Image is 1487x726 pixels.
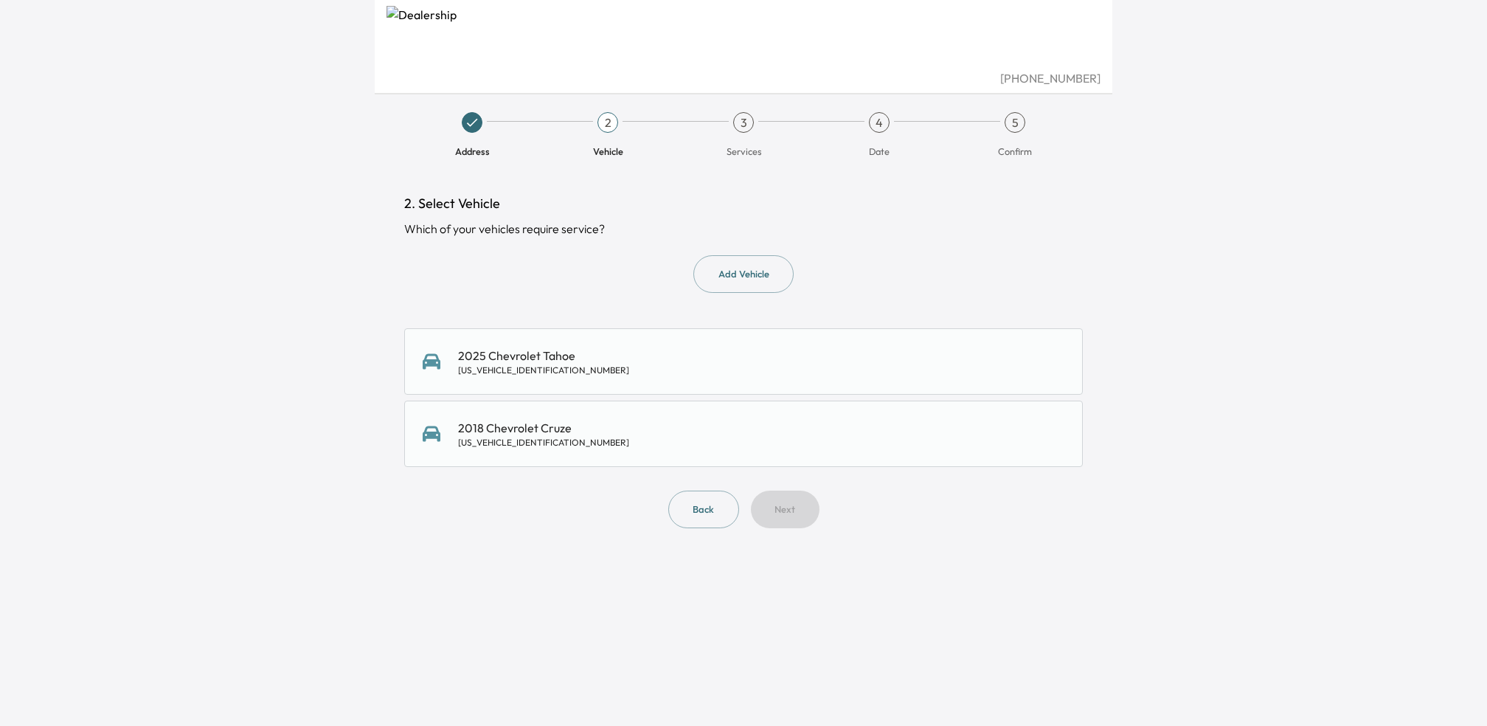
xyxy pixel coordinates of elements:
[597,112,618,133] div: 2
[458,364,629,376] div: [US_VEHICLE_IDENTIFICATION_NUMBER]
[458,419,629,449] div: 2018 Chevrolet Cruze
[733,112,754,133] div: 3
[593,145,623,158] span: Vehicle
[869,145,890,158] span: Date
[404,220,1083,238] div: Which of your vehicles require service?
[998,145,1032,158] span: Confirm
[727,145,761,158] span: Services
[387,69,1100,87] div: [PHONE_NUMBER]
[1005,112,1025,133] div: 5
[458,437,629,449] div: [US_VEHICLE_IDENTIFICATION_NUMBER]
[693,255,794,293] button: Add Vehicle
[869,112,890,133] div: 4
[387,6,1100,69] img: Dealership
[404,193,1083,214] h1: 2. Select Vehicle
[455,145,490,158] span: Address
[458,347,629,376] div: 2025 Chevrolet Tahoe
[668,491,739,528] button: Back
